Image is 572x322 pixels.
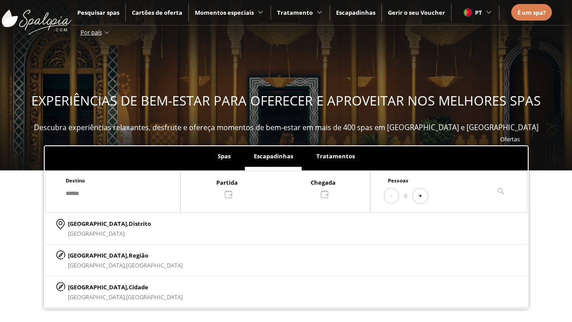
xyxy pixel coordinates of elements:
[66,177,85,184] span: Destino
[316,152,355,160] span: Tratamentos
[34,123,538,132] span: Descubra experiências relaxantes, desfrute e ofereça momentos de bem-estar em mais de 400 spas em...
[254,152,293,160] span: Escapadinhas
[68,250,183,260] p: [GEOGRAPHIC_DATA],
[129,251,148,259] span: Região
[68,293,126,301] span: [GEOGRAPHIC_DATA],
[68,261,126,269] span: [GEOGRAPHIC_DATA],
[68,229,125,237] span: [GEOGRAPHIC_DATA]
[218,152,231,160] span: Spas
[500,135,520,143] a: Ofertas
[388,177,408,184] span: Pessoas
[31,92,541,110] span: EXPERIÊNCIAS DE BEM-ESTAR PARA OFERECER E APROVEITAR NOS MELHORES SPAS
[68,282,183,292] p: [GEOGRAPHIC_DATA],
[68,219,151,229] p: [GEOGRAPHIC_DATA],
[336,8,375,17] a: Escapadinhas
[517,8,546,17] a: É um spa?
[413,189,428,203] button: +
[126,261,183,269] span: [GEOGRAPHIC_DATA]
[404,191,407,201] span: 0
[129,283,148,291] span: Cidade
[80,28,102,36] span: Por país
[388,8,445,17] a: Gerir o seu Voucher
[2,1,71,35] img: ImgLogoSpalopia.BvClDcEz.svg
[385,189,398,203] button: -
[126,293,183,301] span: [GEOGRAPHIC_DATA]
[129,220,151,228] span: Distrito
[77,8,119,17] a: Pesquisar spas
[132,8,182,17] a: Cartões de oferta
